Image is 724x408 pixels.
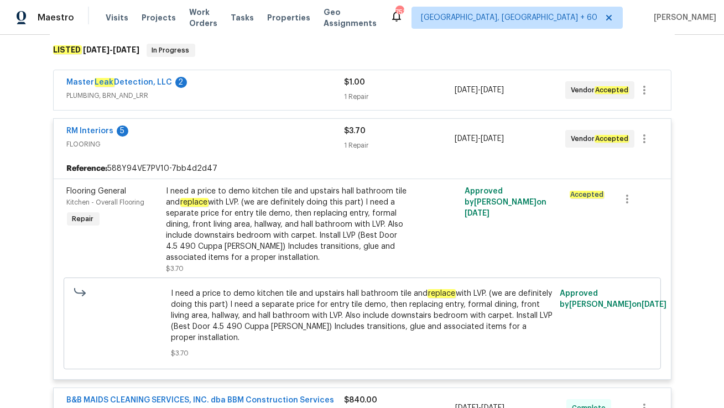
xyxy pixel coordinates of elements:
[465,187,546,217] span: Approved by [PERSON_NAME] on
[455,133,504,144] span: -
[67,78,173,87] a: MasterLeakDetection, LLC
[324,7,377,29] span: Geo Assignments
[175,77,187,88] div: 2
[344,91,455,102] div: 1 Repair
[455,85,504,96] span: -
[344,127,366,135] span: $3.70
[595,86,629,94] em: Accepted
[117,125,128,137] div: 5
[481,86,504,94] span: [DATE]
[166,186,409,263] div: I need a price to demo kitchen tile and upstairs hall bathroom tile and with LVP. (we are definit...
[560,290,666,308] span: Approved by [PERSON_NAME] on
[67,396,335,404] a: B&B MAIDS CLEANING SERVICES, INC. dba BBM Construction Services
[142,12,176,23] span: Projects
[67,139,344,150] span: FLOORING
[642,301,666,308] span: [DATE]
[649,12,716,23] span: [PERSON_NAME]
[67,199,145,206] span: Kitchen - Overall Flooring
[344,140,455,151] div: 1 Repair
[53,45,82,54] em: LISTED
[267,12,310,23] span: Properties
[595,135,629,143] em: Accepted
[189,7,217,29] span: Work Orders
[428,289,456,298] em: replace
[421,12,597,23] span: [GEOGRAPHIC_DATA], [GEOGRAPHIC_DATA] + 60
[171,348,553,359] span: $3.70
[67,127,114,135] a: RM Interiors
[345,396,378,404] span: $840.00
[465,210,489,217] span: [DATE]
[571,85,633,96] span: Vendor
[95,78,114,87] em: Leak
[38,12,74,23] span: Maestro
[570,191,604,198] em: Accepted
[148,45,194,56] span: In Progress
[171,288,553,343] span: I need a price to demo kitchen tile and upstairs hall bathroom tile and with LVP. (we are definit...
[481,135,504,143] span: [DATE]
[84,46,110,54] span: [DATE]
[68,213,98,224] span: Repair
[67,187,127,195] span: Flooring General
[455,86,478,94] span: [DATE]
[571,133,633,144] span: Vendor
[50,33,675,68] div: LISTED [DATE]-[DATE]In Progress
[84,46,140,54] span: -
[231,14,254,22] span: Tasks
[54,159,671,179] div: 588Y94VE7PV10-7bb4d2d47
[106,12,128,23] span: Visits
[395,7,403,18] div: 751
[67,163,108,174] b: Reference:
[166,265,184,272] span: $3.70
[113,46,140,54] span: [DATE]
[455,135,478,143] span: [DATE]
[180,198,209,207] em: replace
[67,90,344,101] span: PLUMBING, BRN_AND_LRR
[344,79,365,86] span: $1.00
